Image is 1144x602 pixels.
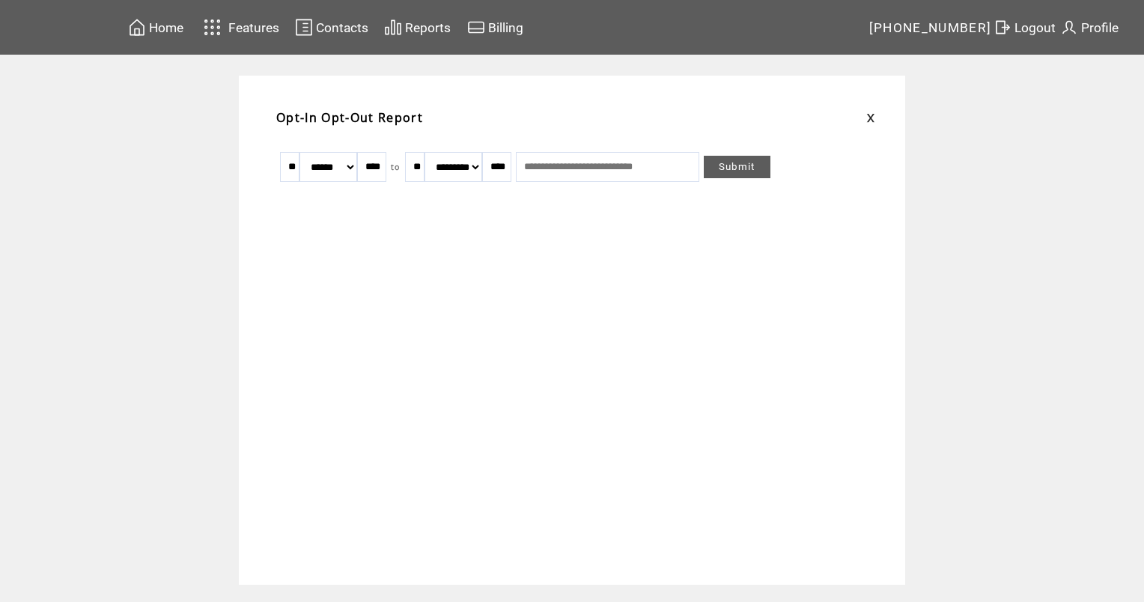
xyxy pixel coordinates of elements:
span: Reports [405,20,451,35]
img: features.svg [199,15,225,40]
a: Submit [704,156,770,178]
span: to [391,162,401,172]
img: home.svg [128,18,146,37]
span: Features [228,20,279,35]
a: Home [126,16,186,39]
a: Profile [1058,16,1121,39]
span: Billing [488,20,523,35]
a: Reports [382,16,453,39]
span: Opt-In Opt-Out Report [276,109,423,126]
span: Home [149,20,183,35]
a: Billing [465,16,526,39]
img: profile.svg [1060,18,1078,37]
img: exit.svg [994,18,1011,37]
img: contacts.svg [295,18,313,37]
a: Contacts [293,16,371,39]
img: creidtcard.svg [467,18,485,37]
img: chart.svg [384,18,402,37]
span: Contacts [316,20,368,35]
span: [PHONE_NUMBER] [869,20,992,35]
span: Profile [1081,20,1119,35]
a: Logout [991,16,1058,39]
span: Logout [1014,20,1056,35]
a: Features [197,13,282,42]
